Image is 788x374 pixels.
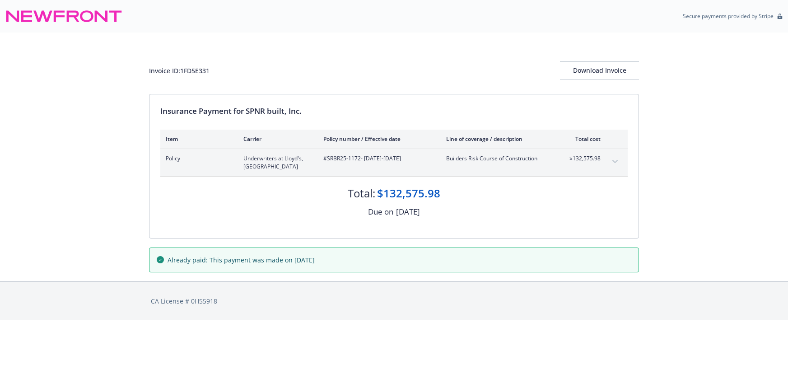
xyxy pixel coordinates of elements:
[446,154,552,163] span: Builders Risk Course of Construction
[348,186,375,201] div: Total:
[396,206,420,218] div: [DATE]
[323,135,432,143] div: Policy number / Effective date
[166,135,229,143] div: Item
[243,154,309,171] span: Underwriters at Lloyd's, [GEOGRAPHIC_DATA]
[368,206,393,218] div: Due on
[567,135,601,143] div: Total cost
[149,66,210,75] div: Invoice ID: 1FD5E331
[446,135,552,143] div: Line of coverage / description
[166,154,229,163] span: Policy
[377,186,440,201] div: $132,575.98
[168,255,315,265] span: Already paid: This payment was made on [DATE]
[683,12,774,20] p: Secure payments provided by Stripe
[151,296,637,306] div: CA License # 0H55918
[567,154,601,163] span: $132,575.98
[160,105,628,117] div: Insurance Payment for SPNR built, Inc.
[608,154,622,169] button: expand content
[560,61,639,79] button: Download Invoice
[160,149,628,176] div: PolicyUnderwriters at Lloyd's, [GEOGRAPHIC_DATA]#SRBR25-1172- [DATE]-[DATE]Builders Risk Course o...
[243,135,309,143] div: Carrier
[323,154,432,163] span: #SRBR25-1172 - [DATE]-[DATE]
[560,62,639,79] div: Download Invoice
